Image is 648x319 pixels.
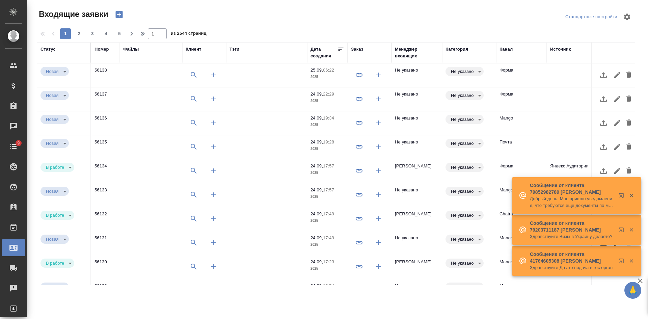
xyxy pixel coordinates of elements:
button: Выбрать клиента [186,283,202,299]
div: Канал [500,46,513,53]
div: Новая [446,67,484,76]
button: Не указано [449,260,476,266]
div: Новая [446,283,484,292]
button: Создать клиента [205,211,221,227]
p: 2025 [310,98,344,104]
span: 2 [74,30,84,37]
td: Не указано [391,135,442,159]
td: Mango [496,255,547,279]
div: Источник [550,46,571,53]
button: Удалить [623,67,634,83]
span: 5 [114,30,125,37]
button: Не указано [449,92,476,98]
button: Создать клиента [205,235,221,251]
button: Редактировать [612,67,623,83]
td: 56134 [91,159,120,183]
button: Новая [44,236,61,242]
div: Новая [40,115,69,124]
button: Выбрать клиента [186,187,202,203]
button: Создать заказ [371,67,387,83]
button: Создать заказ [371,235,387,251]
span: Входящие заявки [37,9,108,20]
button: Выбрать клиента [186,211,202,227]
td: 56130 [91,255,120,279]
button: Редактировать [612,139,623,155]
div: Новая [40,211,74,220]
button: Привязать к существующему заказу [351,67,367,83]
p: Сообщение от клиента 41764605308 [PERSON_NAME] [530,251,614,264]
td: Не указано [391,279,442,303]
p: 2025 [310,265,344,272]
div: Категория [446,46,468,53]
p: 24.09, [310,283,323,288]
td: [PERSON_NAME] [391,255,442,279]
button: Открыть в новой вкладке [615,223,631,239]
div: Менеджер входящих [395,46,439,59]
button: Открыть в новой вкладке [615,189,631,205]
button: Новая [44,116,61,122]
button: Новая [44,284,61,290]
p: 17:23 [323,259,334,264]
span: 4 [101,30,111,37]
p: Сообщение от клиента 79852982789 [PERSON_NAME] [530,182,614,195]
p: 19:34 [323,115,334,121]
p: 2025 [310,193,344,200]
td: 56136 [91,111,120,135]
button: Не указано [449,164,476,170]
button: Новая [44,188,61,194]
button: Загрузить файл [595,115,612,131]
div: Заказ [351,46,363,53]
button: Выбрать клиента [186,163,202,179]
td: 56131 [91,231,120,255]
button: Закрыть [624,192,638,198]
button: Создать клиента [205,283,221,299]
button: Выбрать клиента [186,259,202,275]
button: 2 [74,28,84,39]
button: Не указано [449,188,476,194]
div: Новая [40,163,74,172]
button: Создать заказ [371,115,387,131]
p: 24.09, [310,115,323,121]
div: Новая [40,139,69,148]
p: 2025 [310,217,344,224]
button: Привязать к существующему заказу [351,139,367,155]
div: Новая [40,235,69,244]
p: 2025 [310,145,344,152]
button: Редактировать [612,115,623,131]
p: Сообщение от клиента 79203711187 [PERSON_NAME] [530,220,614,233]
div: Новая [446,187,484,196]
span: 3 [87,30,98,37]
p: Добрый день. Мне пришло уведомление, что требуются еще документы по моей заявке. Вы могли бы провери [530,195,614,209]
button: Привязать к существующему заказу [351,259,367,275]
td: Chatra [496,207,547,231]
p: 24.09, [310,259,323,264]
button: Удалить [623,139,634,155]
button: Новая [44,69,61,74]
button: Привязать к существующему заказу [351,283,367,299]
p: 24.09, [310,187,323,192]
button: Создать заказ [371,91,387,107]
td: Не указано [391,183,442,207]
div: Статус [40,46,56,53]
button: Создать заказ [371,259,387,275]
button: Редактировать [612,91,623,107]
div: split button [564,12,619,22]
span: 9 [13,140,24,147]
td: Почта [496,135,547,159]
p: 2025 [310,169,344,176]
td: Mango [496,111,547,135]
td: 56137 [91,87,120,111]
button: Загрузить файл [595,91,612,107]
p: 17:49 [323,235,334,240]
button: Создать заказ [371,139,387,155]
div: Новая [446,211,484,220]
td: [PERSON_NAME] [391,207,442,231]
td: Не указано [391,231,442,255]
div: Новая [446,139,484,148]
p: Здравствуйте Визы в Украину делаете? [530,233,614,240]
button: Создать заказ [371,283,387,299]
button: Новая [44,92,61,98]
p: 17:57 [323,187,334,192]
button: Создать заказ [371,211,387,227]
td: Форма [496,63,547,87]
